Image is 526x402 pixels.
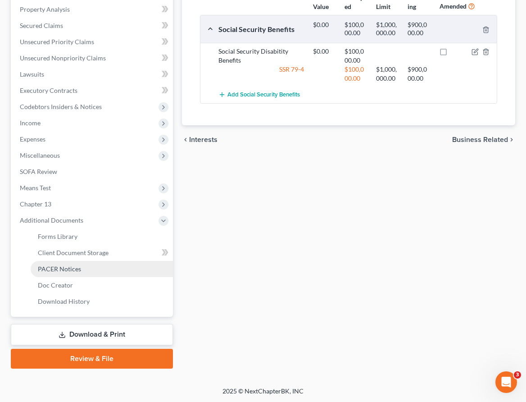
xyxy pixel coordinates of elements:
a: Lawsuits [13,66,173,82]
span: Lawsuits [20,70,44,78]
span: Client Document Storage [38,249,109,256]
a: Download & Print [11,324,173,345]
div: $100,000.00 [340,47,372,65]
div: $100,000.00 [340,65,372,83]
button: Add Social Security Benefits [218,87,300,103]
span: Property Analysis [20,5,70,13]
span: 3 [514,371,521,379]
span: Additional Documents [20,216,83,224]
a: Review & File [11,349,173,369]
span: Download History [38,297,90,305]
a: Executory Contracts [13,82,173,99]
iframe: Intercom live chat [495,371,517,393]
div: $1,000,000.00 [372,21,403,37]
div: $0.00 [308,21,340,37]
a: Property Analysis [13,1,173,18]
span: Expenses [20,135,45,143]
span: Business Related [452,136,508,143]
a: Unsecured Priority Claims [13,34,173,50]
strong: Limit [376,3,390,10]
span: Means Test [20,184,51,192]
span: Miscellaneous [20,151,60,159]
div: $900,000.00 [403,65,435,83]
button: chevron_left Interests [182,136,218,143]
div: $100,000.00 [340,21,372,37]
button: Business Related chevron_right [452,136,515,143]
div: $900,000.00 [403,21,435,37]
span: Interests [189,136,218,143]
i: chevron_right [508,136,515,143]
a: Doc Creator [31,277,173,293]
a: Forms Library [31,228,173,245]
span: Secured Claims [20,22,63,29]
i: chevron_left [182,136,189,143]
div: SSR 79-4 [214,65,308,83]
div: Social Security Disabitity Benefits [214,47,308,65]
a: PACER Notices [31,261,173,277]
span: Codebtors Insiders & Notices [20,103,102,110]
div: $1,000,000.00 [372,65,403,83]
span: Forms Library [38,233,77,240]
a: Secured Claims [13,18,173,34]
a: Client Document Storage [31,245,173,261]
span: Unsecured Priority Claims [20,38,94,46]
strong: Amended [440,2,467,10]
span: Chapter 13 [20,200,51,208]
span: Unsecured Nonpriority Claims [20,54,106,62]
a: Download History [31,293,173,310]
span: Income [20,119,41,127]
span: PACER Notices [38,265,81,273]
a: SOFA Review [13,164,173,180]
a: Unsecured Nonpriority Claims [13,50,173,66]
span: Doc Creator [38,281,73,289]
span: SOFA Review [20,168,57,175]
div: $0.00 [308,47,340,65]
span: Add Social Security Benefits [227,91,300,99]
div: Social Security Benefits [214,24,308,34]
span: Executory Contracts [20,87,77,94]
